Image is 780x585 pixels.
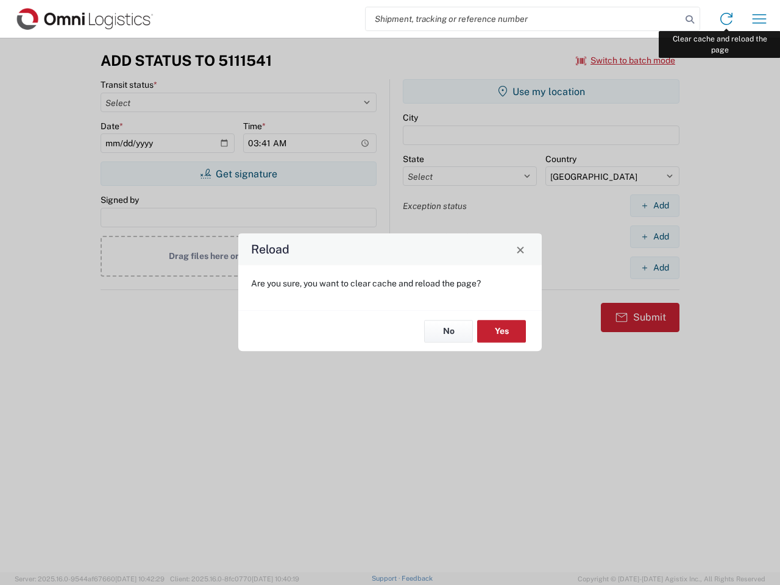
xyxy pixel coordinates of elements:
input: Shipment, tracking or reference number [366,7,681,30]
p: Are you sure, you want to clear cache and reload the page? [251,278,529,289]
button: No [424,320,473,342]
button: Close [512,241,529,258]
h4: Reload [251,241,289,258]
button: Yes [477,320,526,342]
